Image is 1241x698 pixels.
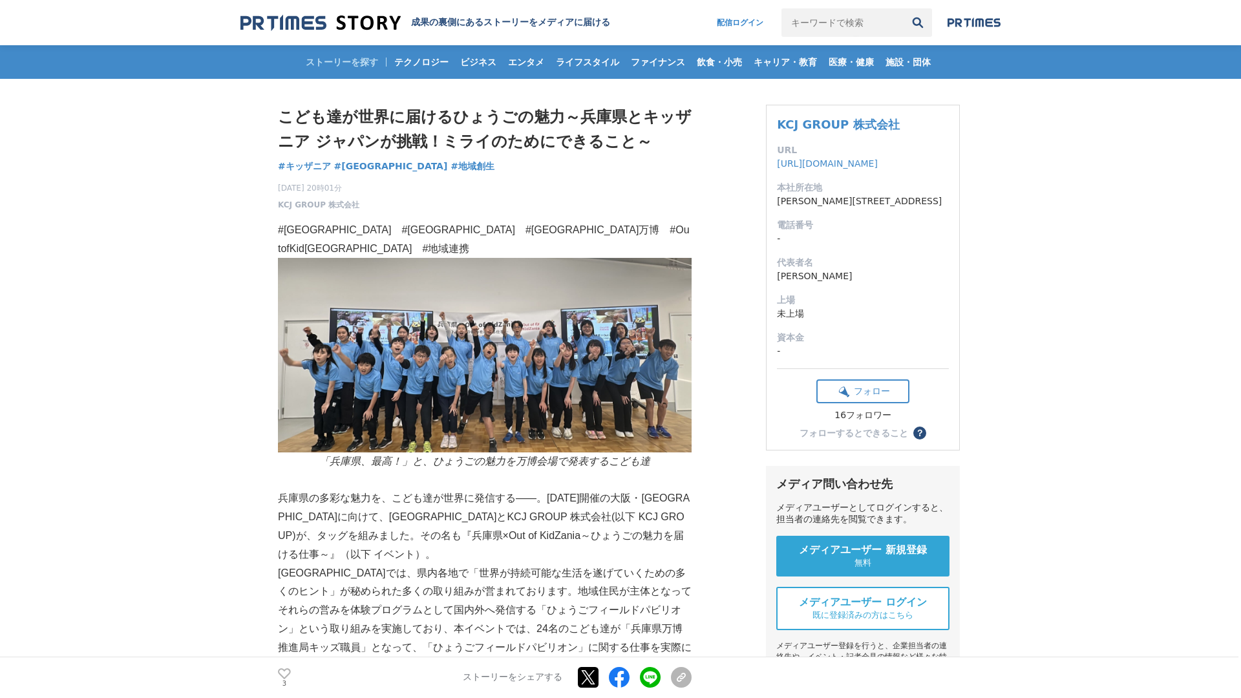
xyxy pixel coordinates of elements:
a: #キッザニア [278,160,331,173]
span: エンタメ [503,56,549,68]
a: #地域創生 [451,160,494,173]
p: ストーリーをシェアする [463,672,562,684]
dt: 代表者名 [777,256,949,270]
a: ファイナンス [626,45,690,79]
dd: - [777,232,949,246]
button: ？ [913,427,926,439]
div: メディアユーザーとしてログインすると、担当者の連絡先を閲覧できます。 [776,502,949,525]
div: フォローするとできること [800,428,908,438]
a: キャリア・教育 [748,45,822,79]
dt: URL [777,143,949,157]
span: 飲食・小売 [692,56,747,68]
span: 既に登録済みの方はこちら [812,609,913,621]
a: 成果の裏側にあるストーリーをメディアに届ける 成果の裏側にあるストーリーをメディアに届ける [240,14,610,32]
a: ビジネス [455,45,502,79]
a: KCJ GROUP 株式会社 [777,118,899,131]
img: 成果の裏側にあるストーリーをメディアに届ける [240,14,401,32]
dt: 本社所在地 [777,181,949,195]
h1: こども達が世界に届けるひょうごの魅力～兵庫県とキッザニア ジャパンが挑戦！ミライのためにできること～ [278,105,692,154]
img: prtimes [948,17,1001,28]
button: 検索 [904,8,932,37]
span: #地域創生 [451,160,494,172]
span: 施設・団体 [880,56,936,68]
p: [GEOGRAPHIC_DATA]では、県内各地で「世界が持続可能な生活を遂げていくための多くのヒント」が秘められた多くの取り組みが営まれております。地域住民が主体となってそれらの営みを体験プロ... [278,564,692,695]
em: 「兵庫県、最高！」と、ひょうごの魅力を万博会場で発表するこども達 [319,456,650,467]
span: #キッザニア [278,160,331,172]
span: ライフスタイル [551,56,624,68]
span: ビジネス [455,56,502,68]
div: メディアユーザー登録を行うと、企業担当者の連絡先や、イベント・記者会見の情報など様々な特記情報を閲覧できます。 ※内容はストーリー・プレスリリースにより異なります。 [776,640,949,695]
a: メディアユーザー 新規登録 無料 [776,536,949,576]
div: 16フォロワー [816,410,909,421]
span: メディアユーザー ログイン [799,596,927,609]
a: 飲食・小売 [692,45,747,79]
dd: [PERSON_NAME][STREET_ADDRESS] [777,195,949,208]
input: キーワードで検索 [781,8,904,37]
dt: 資本金 [777,331,949,344]
a: 施設・団体 [880,45,936,79]
span: キャリア・教育 [748,56,822,68]
p: #[GEOGRAPHIC_DATA] #[GEOGRAPHIC_DATA] #[GEOGRAPHIC_DATA]万博 #OutofKid[GEOGRAPHIC_DATA] #地域連携 [278,221,692,259]
span: #[GEOGRAPHIC_DATA] [334,160,448,172]
a: #[GEOGRAPHIC_DATA] [334,160,448,173]
dt: 上場 [777,293,949,307]
button: フォロー [816,379,909,403]
a: 配信ログイン [704,8,776,37]
span: 無料 [854,557,871,569]
a: テクノロジー [389,45,454,79]
p: 兵庫県の多彩な魅力を、こども達が世界に発信する——。[DATE]開催の大阪・[GEOGRAPHIC_DATA]に向けて、[GEOGRAPHIC_DATA]とKCJ GROUP 株式会社(以下 K... [278,489,692,564]
h2: 成果の裏側にあるストーリーをメディアに届ける [411,17,610,28]
a: ライフスタイル [551,45,624,79]
span: [DATE] 20時01分 [278,182,359,194]
span: 医療・健康 [823,56,879,68]
div: メディア問い合わせ先 [776,476,949,492]
a: メディアユーザー ログイン 既に登録済みの方はこちら [776,587,949,630]
span: ファイナンス [626,56,690,68]
span: テクノロジー [389,56,454,68]
dd: [PERSON_NAME] [777,270,949,283]
a: [URL][DOMAIN_NAME] [777,158,878,169]
dd: 未上場 [777,307,949,321]
a: 医療・健康 [823,45,879,79]
img: thumbnail_b3d89e40-8eca-11f0-b6fc-c9efb46ea977.JPG [278,258,692,452]
a: エンタメ [503,45,549,79]
dd: - [777,344,949,358]
p: 3 [278,681,291,687]
span: ？ [915,428,924,438]
dt: 電話番号 [777,218,949,232]
a: KCJ GROUP 株式会社 [278,199,359,211]
span: メディアユーザー 新規登録 [799,544,927,557]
